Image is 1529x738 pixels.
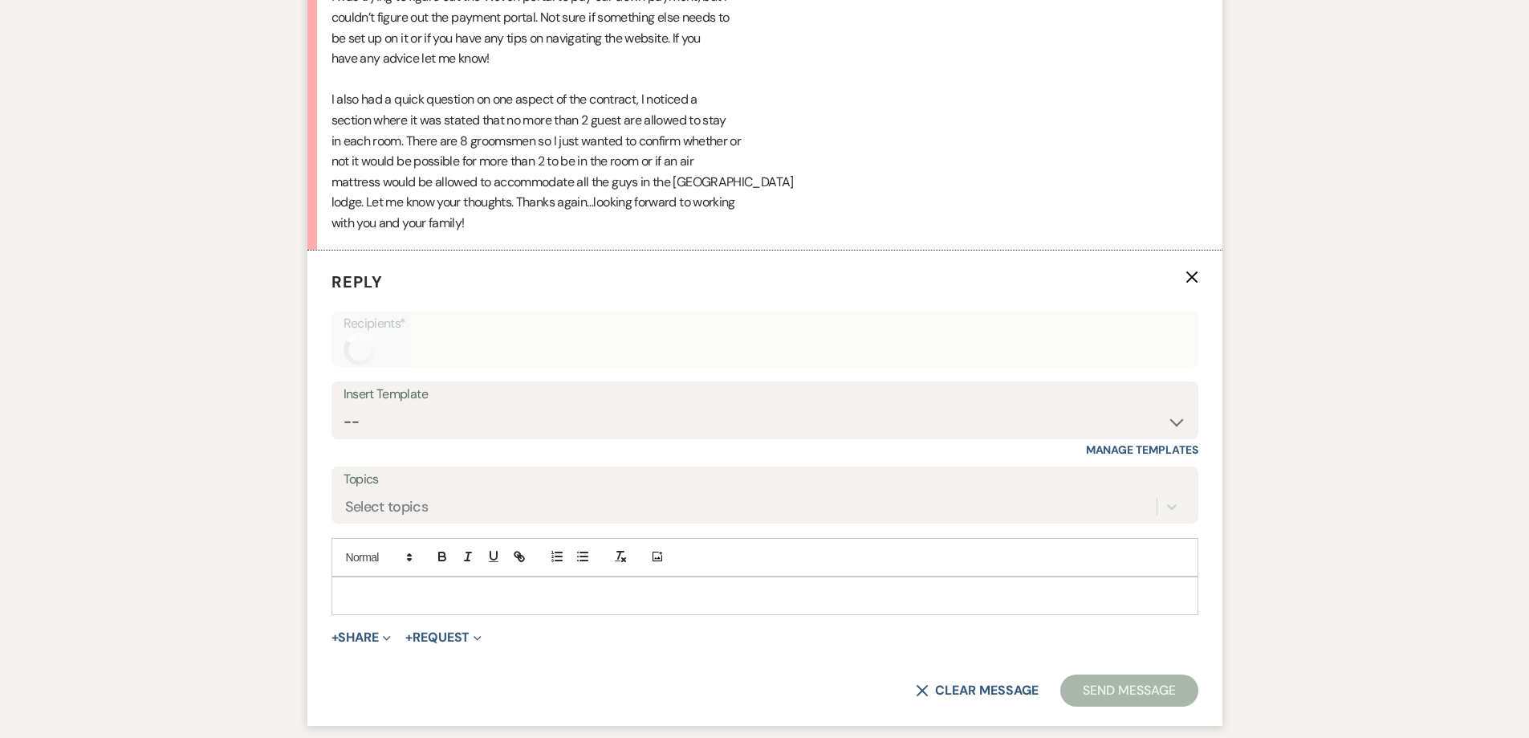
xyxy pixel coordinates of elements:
[331,271,383,292] span: Reply
[1060,675,1198,707] button: Send Message
[344,313,1186,334] p: Recipients*
[344,468,1186,491] label: Topics
[405,631,413,644] span: +
[405,631,482,644] button: Request
[344,333,376,365] img: loading spinner
[916,684,1038,697] button: Clear message
[345,495,429,517] div: Select topics
[331,631,339,644] span: +
[344,383,1186,406] div: Insert Template
[1086,442,1198,457] a: Manage Templates
[331,631,392,644] button: Share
